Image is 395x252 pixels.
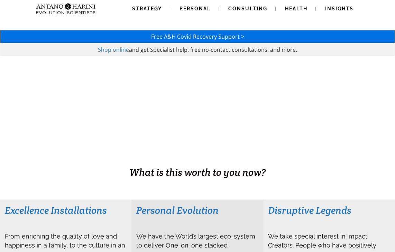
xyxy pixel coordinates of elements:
a: Shop online [98,46,129,54]
span: Strategy [132,6,162,11]
span: Insights [325,6,353,11]
span: and get Specialist help, free no-contact consultations, and more. [129,46,297,54]
span: Consulting [228,6,267,11]
span: What is this worth to you now? [129,166,266,178]
a: Free A&H Covid Recovery Support > [151,33,244,40]
h1: BUSINESS. HEALTH. Family. Legacy [1,151,394,165]
h3: Disruptive Legends [268,204,390,216]
h3: Excellence Installations [5,204,127,216]
span: Personal [180,6,211,11]
h3: Personal Evolution [136,204,258,216]
span: Health [285,6,307,11]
